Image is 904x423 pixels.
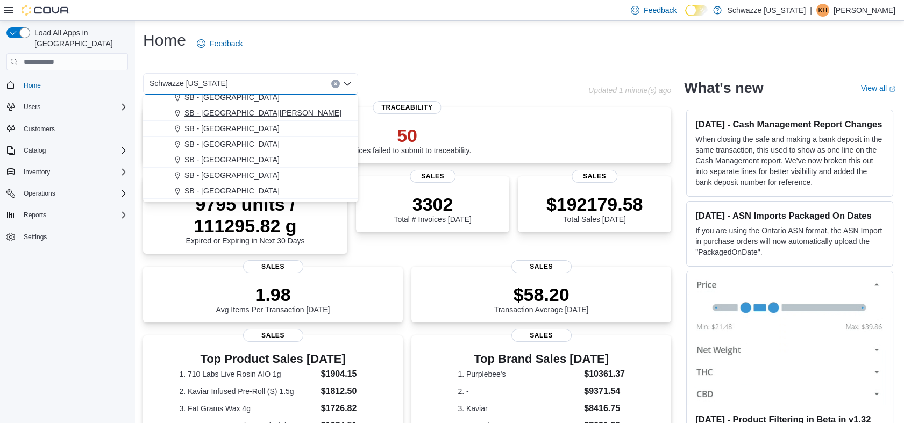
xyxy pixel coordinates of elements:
span: Feedback [210,38,243,49]
h2: What's new [684,80,763,97]
span: Sales [511,329,572,342]
span: Schwazze [US_STATE] [150,77,228,90]
button: Reports [19,209,51,221]
h3: Top Brand Sales [DATE] [458,353,625,365]
p: $192179.58 [546,193,643,215]
dt: 1. Purplebee's [458,369,580,379]
span: Home [19,78,128,91]
span: SB - [GEOGRAPHIC_DATA] [184,185,280,196]
dd: $1904.15 [321,368,367,381]
button: Inventory [2,164,132,180]
dd: $9371.54 [584,385,625,398]
span: Users [19,101,128,113]
span: Home [24,81,41,90]
div: Transaction Average [DATE] [494,284,589,314]
span: Settings [19,230,128,243]
p: 1.98 [216,284,330,305]
a: Settings [19,231,51,243]
dt: 2. - [458,386,580,397]
dt: 1. 710 Labs Live Rosin AIO 1g [179,369,316,379]
span: Reports [24,211,46,219]
a: Customers [19,123,59,135]
button: SB - [GEOGRAPHIC_DATA][PERSON_NAME] [143,105,358,121]
button: Clear input [331,80,340,88]
dt: 3. Kaviar [458,403,580,414]
span: Sales [243,329,303,342]
p: Updated 1 minute(s) ago [588,86,671,95]
a: Feedback [193,33,247,54]
dt: 3. Fat Grams Wax 4g [179,403,316,414]
span: KH [818,4,828,17]
span: Traceability [373,101,442,114]
svg: External link [889,86,895,92]
span: Operations [24,189,55,198]
button: SB - [GEOGRAPHIC_DATA] [143,152,358,168]
dd: $1812.50 [321,385,367,398]
h3: Top Product Sales [DATE] [179,353,366,365]
span: SB - [GEOGRAPHIC_DATA] [184,92,280,103]
div: Total Sales [DATE] [546,193,643,224]
p: When closing the safe and making a bank deposit in the same transaction, this used to show as one... [695,134,884,188]
a: Home [19,79,45,92]
button: Operations [19,187,60,200]
span: Operations [19,187,128,200]
button: Catalog [19,144,50,157]
div: Total # Invoices [DATE] [394,193,471,224]
h3: [DATE] - ASN Imports Packaged On Dates [695,210,884,221]
span: Sales [243,260,303,273]
span: Load All Apps in [GEOGRAPHIC_DATA] [30,27,128,49]
p: If you are using the Ontario ASN format, the ASN Import in purchase orders will now automatically... [695,225,884,257]
button: Close list of options [343,80,352,88]
button: Users [19,101,45,113]
dt: 2. Kaviar Infused Pre-Roll (S) 1.5g [179,386,316,397]
button: Customers [2,121,132,137]
div: Avg Items Per Transaction [DATE] [216,284,330,314]
p: | [810,4,812,17]
p: 50 [343,125,472,146]
img: Cova [22,5,70,16]
nav: Complex example [6,73,128,273]
dd: $10361.37 [584,368,625,381]
span: Customers [24,125,55,133]
span: SB - [GEOGRAPHIC_DATA] [184,139,280,149]
span: SB - [GEOGRAPHIC_DATA] [184,154,280,165]
h1: Home [143,30,186,51]
dd: $1726.82 [321,402,367,415]
p: 9795 units / 111295.82 g [152,193,339,236]
button: SB - [GEOGRAPHIC_DATA] [143,168,358,183]
p: Schwazze [US_STATE] [727,4,806,17]
span: Sales [572,170,618,183]
button: Home [2,77,132,92]
h3: [DATE] - Cash Management Report Changes [695,119,884,130]
button: SB - [GEOGRAPHIC_DATA] [143,121,358,137]
span: Reports [19,209,128,221]
button: SB - [GEOGRAPHIC_DATA] [143,90,358,105]
span: Dark Mode [685,16,686,17]
button: SB - [GEOGRAPHIC_DATA] [143,137,358,152]
span: SB - [GEOGRAPHIC_DATA] [184,123,280,134]
button: SB - [GEOGRAPHIC_DATA] [143,199,358,214]
button: Operations [2,186,132,201]
div: Krystal Hernandez [816,4,829,17]
span: Inventory [24,168,50,176]
p: $58.20 [494,284,589,305]
dd: $8416.75 [584,402,625,415]
span: Feedback [644,5,677,16]
button: SB - [GEOGRAPHIC_DATA] [143,183,358,199]
div: Invoices failed to submit to traceability. [343,125,472,155]
span: Sales [410,170,456,183]
span: Users [24,103,40,111]
span: SB - [GEOGRAPHIC_DATA] [184,170,280,181]
p: 3302 [394,193,471,215]
span: Sales [511,260,572,273]
div: Expired or Expiring in Next 30 Days [152,193,339,245]
span: Catalog [19,144,128,157]
span: Inventory [19,166,128,178]
button: Catalog [2,143,132,158]
button: Users [2,99,132,114]
button: Reports [2,207,132,223]
p: [PERSON_NAME] [834,4,895,17]
a: View allExternal link [861,84,895,92]
span: SB - [GEOGRAPHIC_DATA] [184,201,280,212]
button: Settings [2,229,132,245]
